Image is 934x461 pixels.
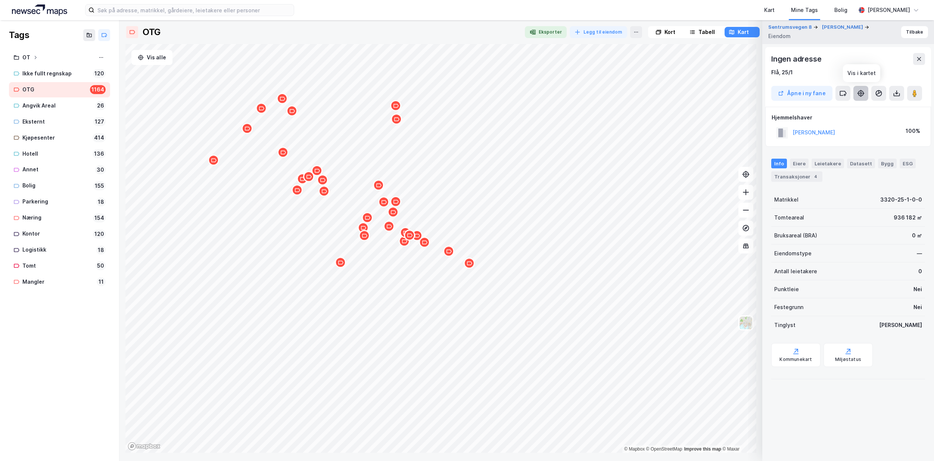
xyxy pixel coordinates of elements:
a: Maxar [722,446,740,452]
a: Mapbox homepage [128,442,161,451]
div: Map marker [359,230,370,241]
div: 4 [812,173,819,180]
a: Bolig155 [9,178,110,193]
div: Flå, 25/1 [771,68,793,77]
div: 30 [95,165,106,174]
div: 26 [96,101,106,110]
div: Næring [22,213,90,222]
button: Legg til eiendom [570,26,627,38]
div: 50 [96,261,106,270]
div: 120 [93,230,106,239]
a: Parkering18 [9,194,110,209]
div: 1164 [90,85,106,94]
a: Kontor120 [9,226,110,242]
div: Bolig [22,181,90,190]
div: 936 182 ㎡ [894,213,922,222]
div: Kort [664,28,675,37]
div: Tabell [698,28,715,37]
div: Map marker [411,230,423,241]
div: Bruksareal (BRA) [774,231,817,240]
div: Map marker [277,147,289,158]
button: [PERSON_NAME] [822,24,865,31]
div: OTG [22,85,87,94]
input: Søk på adresse, matrikkel, gårdeiere, leietakere eller personer [94,4,294,16]
div: Map marker [208,155,219,166]
a: Tomt50 [9,258,110,274]
div: Map marker [277,93,288,104]
div: Tomt [22,261,93,271]
a: Mangler11 [9,274,110,290]
div: Bolig [834,6,847,15]
div: Info [771,159,787,168]
div: Parkering [22,197,93,206]
div: Map marker [390,196,401,207]
div: Matrikkel [774,195,798,204]
div: 0 ㎡ [912,231,922,240]
div: 414 [93,133,106,142]
div: Mine Tags [791,6,818,15]
div: Map marker [362,212,373,223]
div: Map marker [387,206,399,218]
div: 11 [97,277,106,286]
div: Map marker [335,257,346,268]
div: Map marker [391,113,402,125]
div: Miljøstatus [835,356,861,362]
div: Punktleie [774,285,799,294]
a: Ikke fullt regnskap120 [9,66,110,81]
a: Hotell136 [9,146,110,162]
div: — [917,249,922,258]
div: Logistikk [22,245,93,255]
a: OpenStreetMap [646,446,682,452]
a: Næring154 [9,210,110,225]
button: Åpne i ny fane [771,86,832,101]
div: Eiendom [768,32,791,41]
div: Map marker [297,173,308,184]
iframe: Chat Widget [897,425,934,461]
div: Map marker [286,105,298,116]
div: Map marker [419,237,430,248]
a: Kjøpesenter414 [9,130,110,146]
div: Kontrollprogram for chat [897,425,934,461]
div: Kommunekart [779,356,812,362]
a: Angvik Areal26 [9,98,110,113]
div: Angvik Areal [22,101,93,110]
div: Antall leietakere [774,267,817,276]
div: Map marker [311,165,323,176]
div: 3320-25-1-0-0 [880,195,922,204]
div: Ingen adresse [771,53,823,65]
div: 127 [93,117,106,126]
button: Eksporter [525,26,567,38]
div: Map marker [373,180,384,191]
div: Map marker [358,222,369,233]
img: Z [739,316,753,330]
div: Map marker [242,123,253,134]
button: Tilbake [901,26,928,38]
button: Vis alle [131,50,172,65]
canvas: Map [125,44,756,453]
div: [PERSON_NAME] [879,321,922,330]
div: Map marker [317,174,328,186]
a: OTG1164 [9,82,110,97]
button: Sentrumsvegen 8 [768,24,813,31]
div: Kart [738,28,749,37]
a: Improve this map [684,446,721,452]
div: Kjøpesenter [22,133,90,143]
div: Annet [22,165,92,174]
div: Map marker [390,100,401,111]
div: Tinglyst [774,321,796,330]
div: Map marker [256,103,267,114]
div: Eiendomstype [774,249,812,258]
div: Eksternt [22,117,90,127]
img: logo.a4113a55bc3d86da70a041830d287a7e.svg [12,4,67,16]
a: Annet30 [9,162,110,177]
div: Map marker [303,171,314,182]
div: 18 [96,197,106,206]
a: Mapbox [624,446,645,452]
div: 120 [93,69,106,78]
div: Ikke fullt regnskap [22,69,90,78]
div: Tomteareal [774,213,804,222]
div: Nei [913,285,922,294]
div: Festegrunn [774,303,803,312]
div: 100% [906,127,920,136]
div: OT [22,53,30,62]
